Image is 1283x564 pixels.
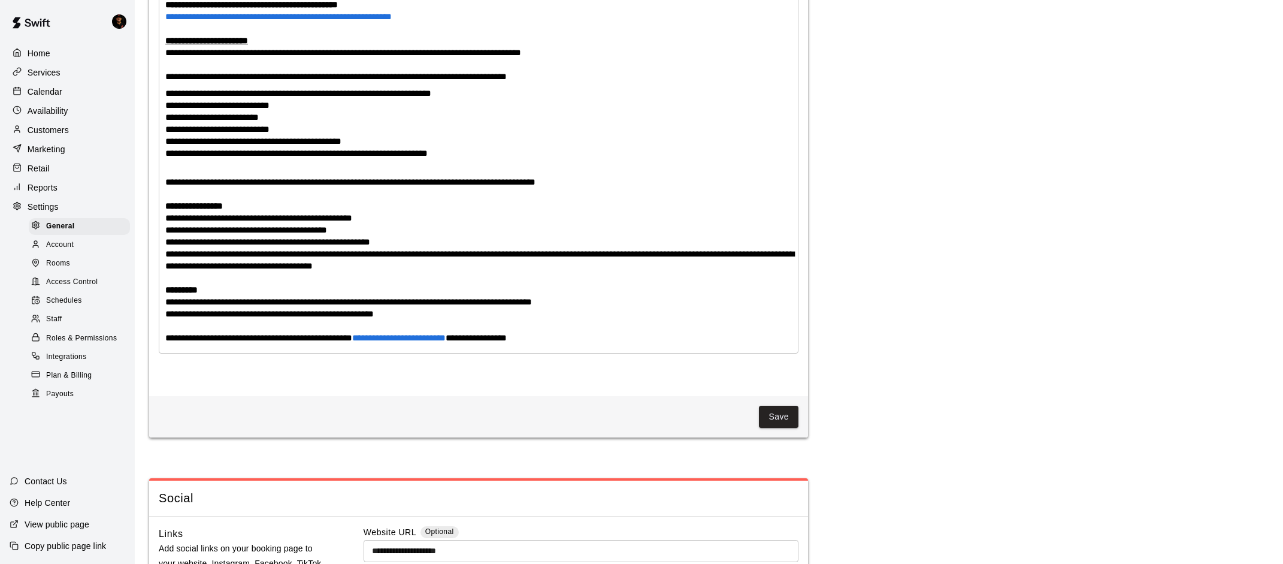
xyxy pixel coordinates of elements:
[29,366,135,385] a: Plan & Billing
[159,490,798,506] span: Social
[25,497,70,509] p: Help Center
[29,255,130,272] div: Rooms
[29,274,130,291] div: Access Control
[28,162,50,174] p: Retail
[10,198,125,216] a: Settings
[28,143,65,155] p: Marketing
[28,86,62,98] p: Calendar
[28,124,69,136] p: Customers
[29,311,130,328] div: Staff
[29,273,135,292] a: Access Control
[28,201,59,213] p: Settings
[28,105,68,117] p: Availability
[10,159,125,177] a: Retail
[29,236,135,254] a: Account
[29,237,130,254] div: Account
[10,121,125,139] a: Customers
[29,310,135,329] a: Staff
[29,292,130,309] div: Schedules
[159,526,183,542] h6: Links
[10,140,125,158] a: Marketing
[46,388,74,400] span: Payouts
[10,44,125,62] a: Home
[110,10,135,34] div: Chris McFarland
[29,330,130,347] div: Roles & Permissions
[29,255,135,273] a: Rooms
[46,221,75,233] span: General
[29,217,135,236] a: General
[29,329,135,348] a: Roles & Permissions
[29,218,130,235] div: General
[29,349,130,366] div: Integrations
[29,292,135,310] a: Schedules
[46,370,92,382] span: Plan & Billing
[425,527,454,536] span: Optional
[10,83,125,101] a: Calendar
[10,102,125,120] a: Availability
[29,385,135,403] a: Payouts
[28,47,50,59] p: Home
[46,295,82,307] span: Schedules
[364,526,416,540] label: Website URL
[25,518,89,530] p: View public page
[28,67,60,79] p: Services
[759,406,798,428] button: Save
[25,540,106,552] p: Copy public page link
[112,14,126,29] img: Chris McFarland
[10,179,125,197] a: Reports
[46,333,117,345] span: Roles & Permissions
[46,276,98,288] span: Access Control
[46,313,62,325] span: Staff
[46,351,87,363] span: Integrations
[29,367,130,384] div: Plan & Billing
[10,64,125,82] a: Services
[46,258,70,270] span: Rooms
[29,386,130,403] div: Payouts
[28,182,58,194] p: Reports
[25,475,67,487] p: Contact Us
[29,348,135,366] a: Integrations
[46,239,74,251] span: Account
